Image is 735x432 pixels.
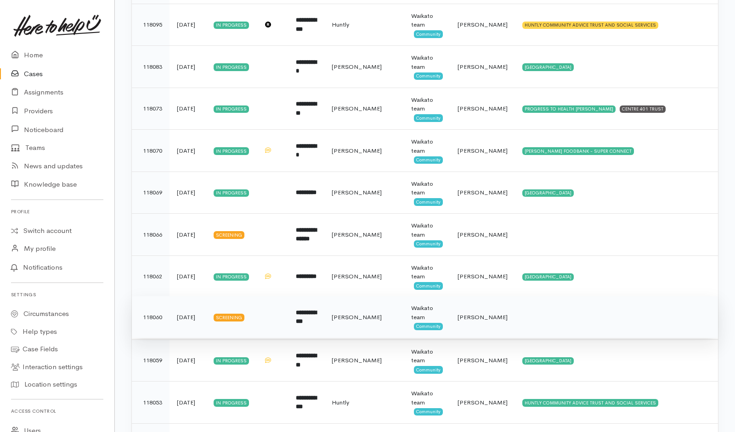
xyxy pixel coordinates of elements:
td: [DATE] [170,296,206,338]
td: 118062 [132,255,170,298]
td: [DATE] [170,339,206,382]
span: [PERSON_NAME] [458,399,508,406]
div: In progress [214,189,249,197]
div: PROGRESS TO HEALTH [PERSON_NAME] [522,105,616,113]
div: Waikato team [411,11,443,29]
td: 118060 [132,296,170,338]
div: Waikato team [411,263,443,281]
div: Waikato team [411,95,443,113]
div: [GEOGRAPHIC_DATA] [522,63,574,71]
div: Waikato team [411,53,443,71]
div: Waikato team [411,389,443,407]
span: Community [414,240,443,248]
td: [DATE] [170,130,206,172]
div: In progress [214,63,249,71]
div: CENTRE 401 TRUST [620,105,666,113]
span: [PERSON_NAME] [332,63,382,71]
div: In progress [214,399,249,406]
span: Community [414,282,443,289]
span: [PERSON_NAME] [332,188,382,196]
div: Waikato team [411,304,443,321]
div: In progress [214,357,249,365]
div: In progress [214,105,249,113]
span: [PERSON_NAME] [458,147,508,155]
div: [PERSON_NAME] FOODBANK - SUPER CONNECT [522,147,634,155]
td: [DATE] [170,255,206,298]
td: 118070 [132,130,170,172]
div: Screening [214,231,244,238]
td: 118069 [132,172,170,214]
h6: Access control [11,405,103,417]
span: Community [414,30,443,38]
td: [DATE] [170,214,206,256]
span: [PERSON_NAME] [332,231,382,238]
div: [GEOGRAPHIC_DATA] [522,273,574,281]
span: [PERSON_NAME] [332,147,382,155]
span: [PERSON_NAME] [458,105,508,112]
td: [DATE] [170,4,206,46]
h6: Profile [11,205,103,218]
span: [PERSON_NAME] [458,313,508,321]
div: Waikato team [411,347,443,365]
td: 118059 [132,339,170,382]
span: Community [414,366,443,373]
td: [DATE] [170,382,206,424]
span: Huntly [332,21,349,28]
div: Waikato team [411,137,443,155]
div: In progress [214,22,249,29]
div: HUNTLY COMMUNITY ADVICE TRUST AND SOCIAL SERVICES [522,22,658,29]
span: Community [414,323,443,330]
span: Community [414,198,443,205]
span: Community [414,72,443,80]
span: [PERSON_NAME] [332,356,382,364]
div: Waikato team [411,179,443,197]
td: 118083 [132,46,170,88]
td: [DATE] [170,88,206,130]
span: [PERSON_NAME] [458,63,508,71]
span: [PERSON_NAME] [332,272,382,280]
span: [PERSON_NAME] [458,272,508,280]
div: In progress [214,273,249,281]
span: Community [414,114,443,122]
td: 118053 [132,382,170,424]
div: Screening [214,314,244,321]
td: 118073 [132,88,170,130]
span: Community [414,156,443,164]
span: [PERSON_NAME] [458,356,508,364]
div: [GEOGRAPHIC_DATA] [522,357,574,365]
span: [PERSON_NAME] [332,105,382,112]
td: [DATE] [170,172,206,214]
span: Community [414,408,443,415]
td: [DATE] [170,46,206,88]
div: In progress [214,147,249,155]
div: [GEOGRAPHIC_DATA] [522,189,574,197]
span: [PERSON_NAME] [332,313,382,321]
div: HUNTLY COMMUNITY ADVICE TRUST AND SOCIAL SERVICES [522,399,658,406]
span: [PERSON_NAME] [458,21,508,28]
td: 118095 [132,4,170,46]
h6: Settings [11,288,103,301]
div: Waikato team [411,221,443,239]
span: Huntly [332,399,349,406]
td: 118066 [132,214,170,256]
span: [PERSON_NAME] [458,188,508,196]
span: [PERSON_NAME] [458,231,508,238]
